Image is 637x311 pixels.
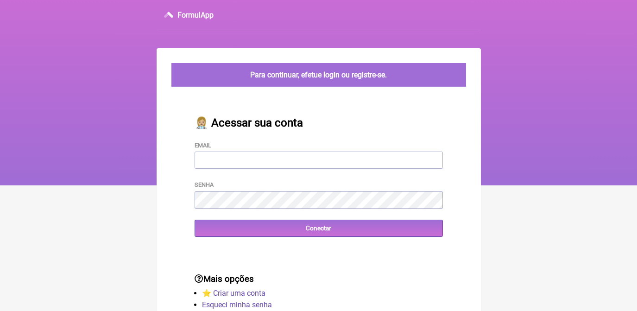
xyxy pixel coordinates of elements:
[195,274,443,284] h3: Mais opções
[177,11,214,19] h3: FormulApp
[202,300,272,309] a: Esqueci minha senha
[171,63,466,87] div: Para continuar, efetue login ou registre-se.
[202,289,265,298] a: ⭐️ Criar uma conta
[195,116,443,129] h2: 👩🏼‍⚕️ Acessar sua conta
[195,181,214,188] label: Senha
[195,220,443,237] input: Conectar
[195,142,211,149] label: Email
